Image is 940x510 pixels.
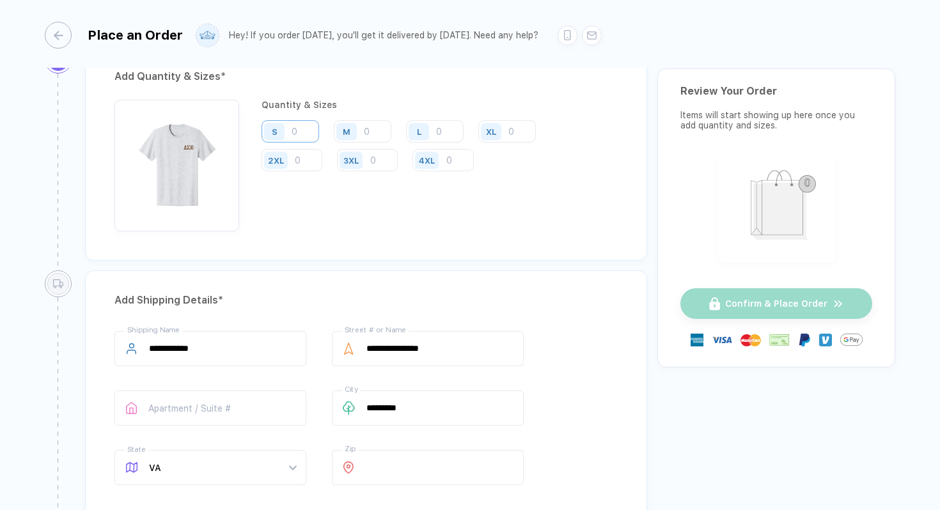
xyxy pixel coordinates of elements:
[419,155,435,165] div: 4XL
[149,451,296,484] span: VA
[819,334,832,346] img: Venmo
[343,127,350,136] div: M
[680,110,872,130] div: Items will start showing up here once you add quantity and sizes.
[740,330,761,350] img: master-card
[486,127,496,136] div: XL
[769,334,790,346] img: cheque
[840,328,863,351] img: GPay
[268,155,284,165] div: 2XL
[272,127,278,136] div: S
[712,330,732,350] img: visa
[798,334,811,346] img: Paypal
[724,162,829,254] img: shopping_bag.png
[417,127,421,136] div: L
[196,24,219,47] img: user profile
[114,290,618,311] div: Add Shipping Details
[88,27,183,43] div: Place an Order
[691,334,703,346] img: express
[114,66,618,87] div: Add Quantity & Sizes
[262,100,618,110] div: Quantity & Sizes
[680,85,872,97] div: Review Your Order
[121,106,233,218] img: 1760363614713mebyu_nt_front.png
[229,30,538,41] div: Hey! If you order [DATE], you'll get it delivered by [DATE]. Need any help?
[343,155,359,165] div: 3XL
